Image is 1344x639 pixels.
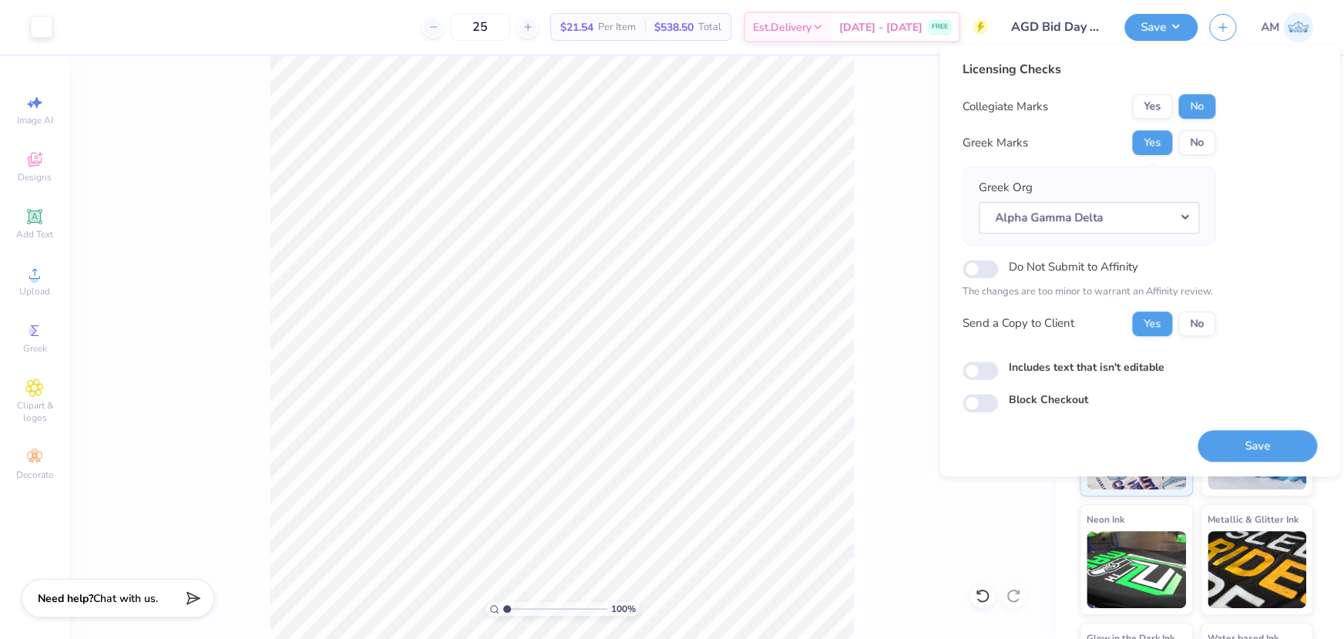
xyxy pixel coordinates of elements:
label: Includes text that isn't editable [1009,359,1164,375]
button: Yes [1132,130,1172,155]
span: Clipart & logos [8,399,62,424]
span: Image AI [17,114,53,126]
span: Neon Ink [1087,511,1124,527]
div: Licensing Checks [963,60,1215,79]
img: Arvi Mikhail Parcero [1283,12,1313,42]
button: Yes [1132,94,1172,119]
span: 100 % [611,602,636,616]
label: Block Checkout [1009,392,1088,408]
input: – – [450,13,510,41]
span: Per Item [598,19,636,35]
img: Neon Ink [1087,531,1186,608]
span: FREE [932,22,948,32]
span: Greek [23,342,47,355]
span: Total [698,19,721,35]
span: AM [1261,18,1279,36]
span: Chat with us. [93,591,158,606]
button: No [1178,94,1215,119]
span: Metallic & Glitter Ink [1208,511,1299,527]
span: Decorate [16,469,53,481]
label: Do Not Submit to Affinity [1009,257,1138,277]
span: Upload [19,285,50,298]
input: Untitled Design [1000,12,1113,42]
strong: Need help? [38,591,93,606]
label: Greek Org [979,179,1033,197]
button: Save [1198,430,1317,462]
div: Greek Marks [963,134,1028,152]
button: Yes [1132,311,1172,336]
img: Metallic & Glitter Ink [1208,531,1307,608]
span: Designs [18,171,52,183]
div: Collegiate Marks [963,98,1048,115]
a: AM [1261,12,1313,42]
p: The changes are too minor to warrant an Affinity review. [963,284,1215,300]
div: Send a Copy to Client [963,314,1074,332]
span: $21.54 [560,19,593,35]
span: $538.50 [654,19,694,35]
button: Alpha Gamma Delta [979,202,1199,234]
button: No [1178,311,1215,336]
button: No [1178,130,1215,155]
button: Save [1124,14,1198,41]
span: Add Text [16,228,53,240]
span: [DATE] - [DATE] [839,19,922,35]
span: Est. Delivery [753,19,811,35]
